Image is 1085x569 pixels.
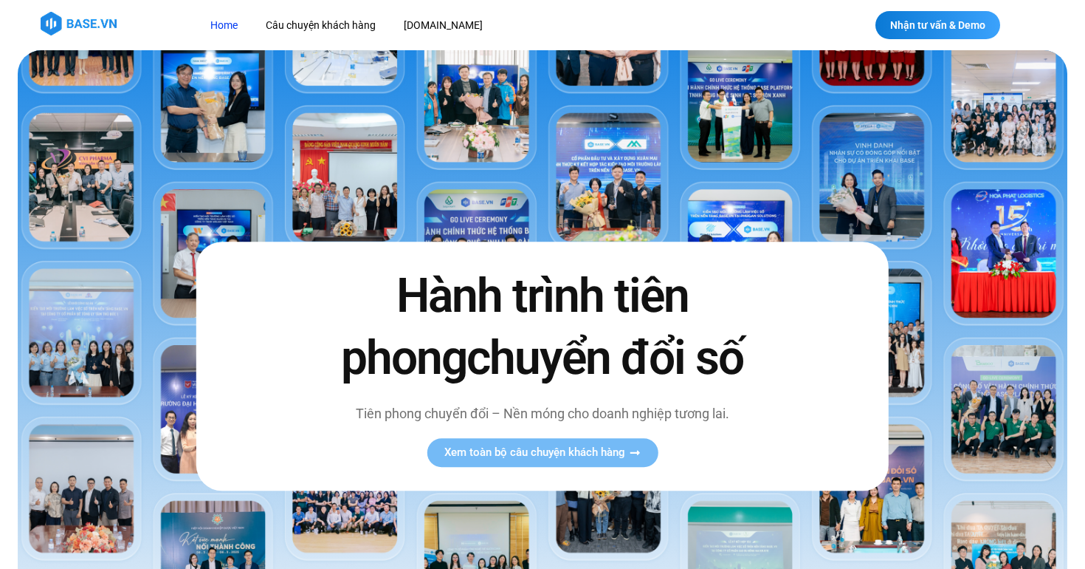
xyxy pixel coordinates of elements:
[427,438,658,467] a: Xem toàn bộ câu chuyện khách hàng
[310,403,775,423] p: Tiên phong chuyển đổi – Nền móng cho doanh nghiệp tương lai.
[875,11,1000,39] a: Nhận tư vấn & Demo
[393,12,494,39] a: [DOMAIN_NAME]
[890,20,985,30] span: Nhận tư vấn & Demo
[255,12,387,39] a: Câu chuyện khách hàng
[199,12,249,39] a: Home
[199,12,771,39] nav: Menu
[310,266,775,389] h2: Hành trình tiên phong
[466,330,743,386] span: chuyển đổi số
[444,447,625,458] span: Xem toàn bộ câu chuyện khách hàng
